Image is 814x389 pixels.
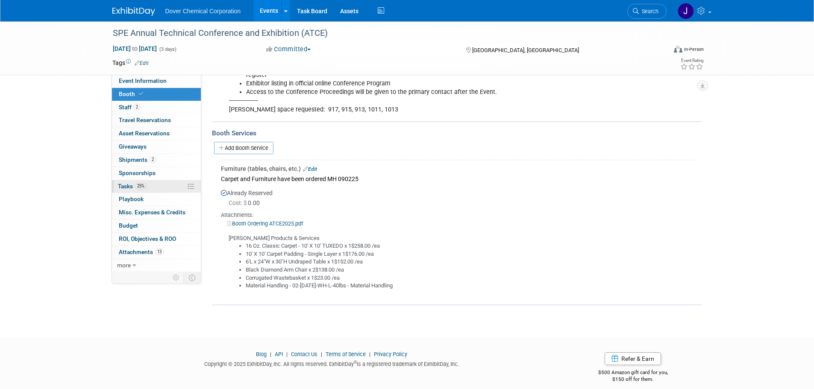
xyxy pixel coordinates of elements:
span: Attachments [119,249,164,255]
div: In-Person [684,46,704,53]
div: SPE Annual Technical Conference and Exhibition (ATCE) [110,26,654,41]
div: [PERSON_NAME] Products & Services [221,228,696,290]
a: Edit [135,60,149,66]
span: Staff [119,104,140,111]
a: Terms of Service [326,351,366,357]
a: Search [627,4,667,19]
a: API [275,351,283,357]
button: Committed [263,45,314,54]
a: Add Booth Service [214,142,273,154]
i: Booth reservation complete [139,91,143,96]
span: Asset Reservations [119,130,170,137]
div: Already Reserved [221,184,696,290]
img: Format-Inperson.png [674,46,682,53]
span: Shipments [119,156,156,163]
div: Furniture (tables, chairs, etc.) [221,164,696,173]
sup: ® [354,360,357,365]
li: Material Handling - 02-[DATE]-WH-L-40lbs - Material Handling [246,282,696,290]
span: Giveaways [119,143,147,150]
td: Personalize Event Tab Strip [169,272,184,283]
li: 10' X 10' Carpet Padding - Single Layer x 1$176.00 /ea [246,250,696,258]
a: Giveaways [112,140,201,153]
a: Booth [112,88,201,101]
div: Carpet and Furniture have been ordered MH 090225 [221,173,696,184]
div: Booth Services [212,129,702,138]
span: 13 [155,249,164,255]
li: Black Diamond Arm Chair x 2$138.00 /ea [246,266,696,274]
span: [GEOGRAPHIC_DATA], [GEOGRAPHIC_DATA] [472,47,579,53]
td: Tags [112,58,149,67]
span: 25% [135,183,147,189]
span: Search [639,8,658,15]
a: Privacy Policy [374,351,407,357]
a: Shipments2 [112,154,201,167]
span: | [284,351,290,357]
a: Booth Ordering ATCE2025.pdf [227,220,303,227]
img: Janette Murphy [678,3,694,19]
a: Playbook [112,193,201,206]
a: Edit [303,166,317,172]
a: Contact Us [291,351,317,357]
div: Event Format [616,44,704,57]
span: 2 [150,156,156,163]
span: Event Information [119,77,167,84]
a: Attachments13 [112,246,201,259]
span: | [319,351,324,357]
div: Copyright © 2025 ExhibitDay, Inc. All rights reserved. ExhibitDay is a registered trademark of Ex... [112,358,552,368]
a: Tasks25% [112,180,201,193]
a: ROI, Objectives & ROO [112,233,201,246]
span: Playbook [119,196,144,202]
div: Event Rating [680,58,703,63]
a: more [112,259,201,272]
span: 0.00 [229,199,263,206]
a: Travel Reservations [112,114,201,127]
span: (3 days) [159,47,176,52]
li: 16 Oz. Classic Carpet - 10' X 10' TUXEDO x 1$258.00 /ea [246,242,696,250]
a: Budget [112,219,201,232]
a: Sponsorships [112,167,201,180]
span: Tasks [118,183,147,190]
a: Staff2 [112,101,201,114]
span: Budget [119,222,138,229]
a: Event Information [112,75,201,88]
a: Misc. Expenses & Credits [112,206,201,219]
span: ROI, Objectives & ROO [119,235,176,242]
td: Toggle Event Tabs [183,272,201,283]
a: Refer & Earn [605,352,661,365]
span: [DATE] [DATE] [112,45,157,53]
span: 2 [134,104,140,110]
span: Sponsorships [119,170,156,176]
div: $150 off for them. [564,376,702,383]
span: Cost: $ [229,199,248,206]
span: more [117,262,131,269]
span: | [367,351,373,357]
a: Blog [256,351,267,357]
div: Attachments: [221,211,696,219]
li: Access to the Conference Proceedings will be given to the primary contact after the Event. [246,88,603,97]
span: Dover Chemical Corporation [165,8,241,15]
img: ExhibitDay [112,7,155,16]
li: 6'L x 24"W x 30"H Undraped Table x 1$152.00 /ea [246,258,696,266]
span: Booth [119,91,145,97]
span: | [268,351,273,357]
span: to [131,45,139,52]
div: $500 Amazon gift card for you, [564,363,702,383]
span: Misc. Expenses & Credits [119,209,185,216]
li: Corrugated Wastebasket x 1$23.00 /ea [246,274,696,282]
span: Travel Reservations [119,117,171,123]
a: Asset Reservations [112,127,201,140]
li: Exhibitor listing in official online Conference Program [246,79,603,88]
